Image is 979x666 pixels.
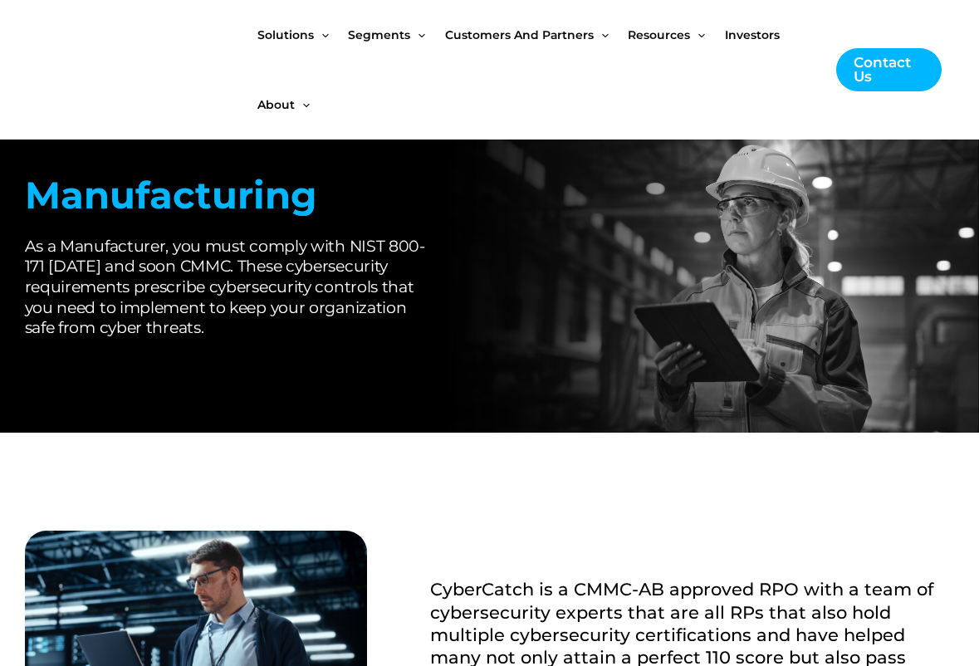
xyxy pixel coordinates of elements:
a: Contact Us [836,48,942,91]
img: CyberCatch [29,36,228,105]
span: About [257,70,295,140]
span: Menu Toggle [295,70,310,140]
h2: Manufacturing [25,171,434,220]
p: As a Manufacturer, you must comply with NIST 800-171 [DATE] and soon CMMC. These cybersecurity re... [25,237,434,340]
